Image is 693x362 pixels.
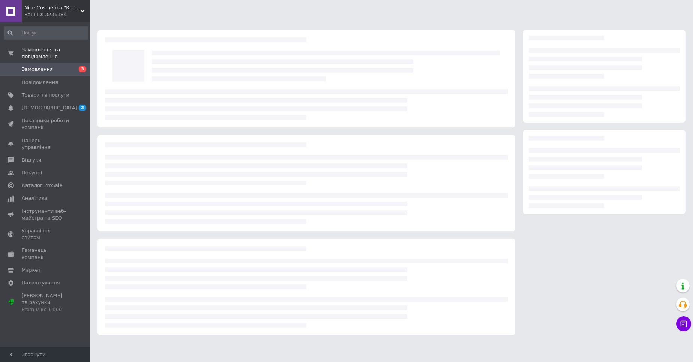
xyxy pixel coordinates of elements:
[22,267,41,274] span: Маркет
[24,11,90,18] div: Ваш ID: 3236384
[79,105,86,111] span: 2
[22,247,69,260] span: Гаманець компанії
[22,169,42,176] span: Покупці
[22,92,69,99] span: Товари та послуги
[24,4,81,11] span: Nice Cosmetika "Косметика. Парфуми. Окуляри"
[22,195,48,202] span: Аналітика
[22,227,69,241] span: Управління сайтом
[22,79,58,86] span: Повідомлення
[22,46,90,60] span: Замовлення та повідомлення
[22,137,69,151] span: Панель управління
[4,26,88,40] input: Пошук
[22,280,60,286] span: Налаштування
[22,105,77,111] span: [DEMOGRAPHIC_DATA]
[22,182,62,189] span: Каталог ProSale
[79,66,86,72] span: 3
[22,157,41,163] span: Відгуки
[22,208,69,221] span: Інструменти веб-майстра та SEO
[676,316,691,331] button: Чат з покупцем
[22,117,69,131] span: Показники роботи компанії
[22,66,53,73] span: Замовлення
[22,306,69,313] div: Prom мікс 1 000
[22,292,69,313] span: [PERSON_NAME] та рахунки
